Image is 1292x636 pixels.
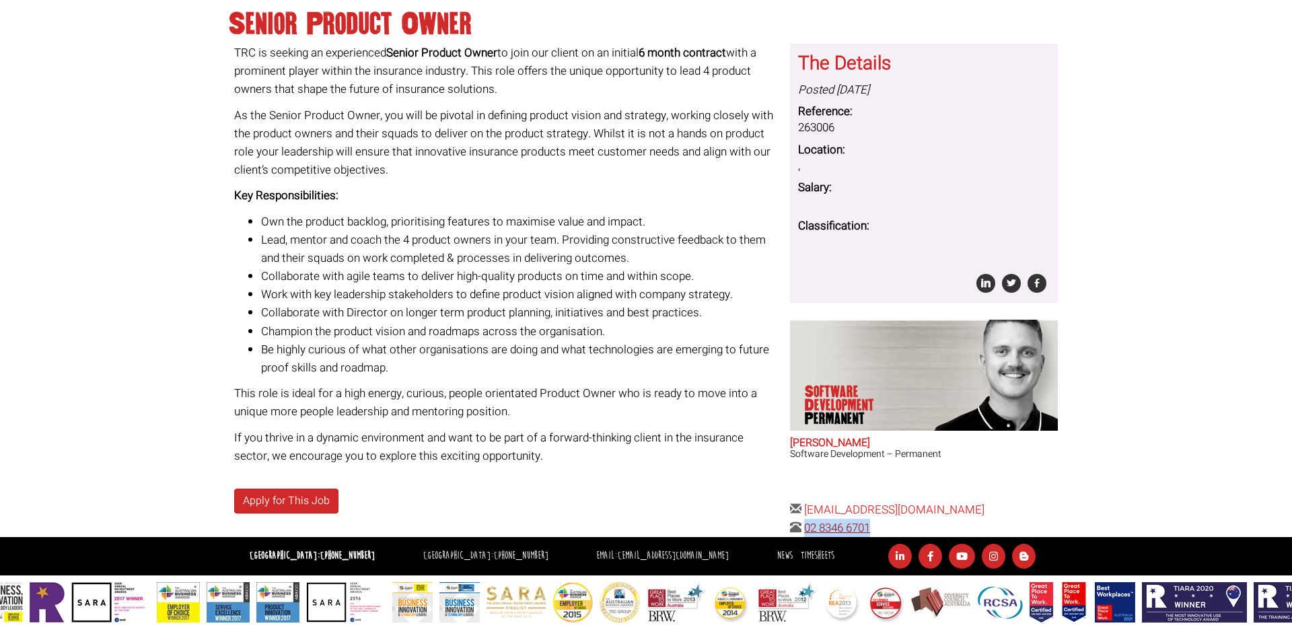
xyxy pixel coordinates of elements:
li: Be highly curious of what other organisations are doing and what technologies are emerging to fut... [261,341,781,377]
img: Sam Williamson does Software Development Permanent [929,320,1058,431]
dt: Location: [798,142,1050,158]
dd: , [798,158,1050,174]
strong: Key Responsibilities: [234,187,338,204]
h2: [PERSON_NAME] [790,437,1058,450]
dt: Salary: [798,180,1050,196]
li: Collaborate with agile teams to deliver high-quality products on time and within scope. [261,267,781,285]
a: [EMAIL_ADDRESS][DOMAIN_NAME] [804,501,984,518]
li: Email: [593,546,732,566]
li: Collaborate with Director on longer term product planning, initiatives and best practices. [261,304,781,322]
a: Apply for This Job [234,489,338,514]
li: [GEOGRAPHIC_DATA]: [420,546,552,566]
strong: [GEOGRAPHIC_DATA]: [250,549,375,562]
h3: Software Development – Permanent [790,449,1058,459]
b: 6 month contract [639,44,726,61]
a: Timesheets [801,549,834,562]
dt: Classification: [798,218,1050,234]
a: [PHONE_NUMBER] [320,549,375,562]
p: If you thrive in a dynamic environment and want to be part of a forward-thinking client in the in... [234,429,781,465]
h3: The Details [798,54,1050,75]
li: Lead, mentor and coach the 4 product owners in your team. Providing constructive feedback to them... [261,231,781,267]
li: Own the product backlog, prioritising features to maximise value and impact. [261,213,781,231]
li: Work with key leadership stakeholders to define product vision aligned with company strategy. [261,285,781,304]
a: News [777,549,793,562]
p: Software Development [805,385,908,425]
dd: 263006 [798,120,1050,136]
a: 02 8346 6701 [804,520,870,536]
li: Champion the product vision and roadmaps across the organisation. [261,322,781,341]
a: [EMAIL_ADDRESS][DOMAIN_NAME] [618,549,729,562]
p: As the Senior Product Owner, you will be pivotal in defining product vision and strategy, working... [234,106,781,180]
p: TRC is seeking an experienced to join our client on an initial with a prominent player within the... [234,44,781,99]
i: Posted [DATE] [798,81,869,98]
span: Permanent [805,412,908,425]
p: This role is ideal for a high energy, curious, people orientated Product Owner who is ready to mo... [234,384,781,421]
dt: Reference: [798,104,1050,120]
b: Senior Product Owner [386,44,497,61]
a: [PHONE_NUMBER] [494,549,548,562]
h1: Senior Product Owner [229,12,1063,36]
